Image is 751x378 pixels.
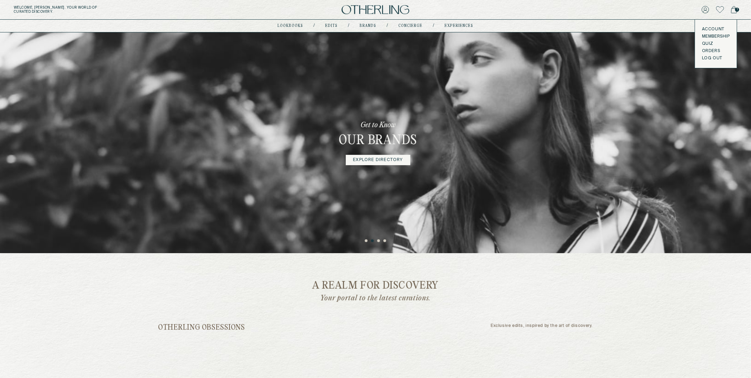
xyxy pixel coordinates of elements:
[325,24,338,28] a: Edits
[365,239,368,243] button: 1
[371,239,374,243] button: 2
[360,24,377,28] a: Brands
[433,23,435,29] div: /
[702,56,722,61] button: LOG OUT
[314,23,315,29] div: /
[284,294,467,303] p: Your portal to the latest curations.
[731,5,737,14] a: 1
[14,6,231,14] h5: Welcome, [PERSON_NAME] . Your world of curated discovery.
[399,24,423,28] a: concierge
[164,281,587,291] h2: a realm for discovery
[702,27,730,32] a: Account
[158,324,245,332] h2: otherling obsessions
[342,5,409,14] img: logo
[361,120,396,130] p: Get to Know
[702,48,730,54] a: Orders
[339,133,417,149] h3: Our Brands
[387,23,388,29] div: /
[702,34,730,39] a: Membership
[377,239,381,243] button: 3
[383,239,387,243] button: 4
[348,23,350,29] div: /
[278,24,303,28] a: lookbooks
[491,324,593,332] p: Exclusive edits, inspired by the art of discovery.
[346,155,410,165] a: Explore Directory
[445,24,474,28] a: experiences
[735,8,739,12] span: 1
[702,41,730,47] a: Quiz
